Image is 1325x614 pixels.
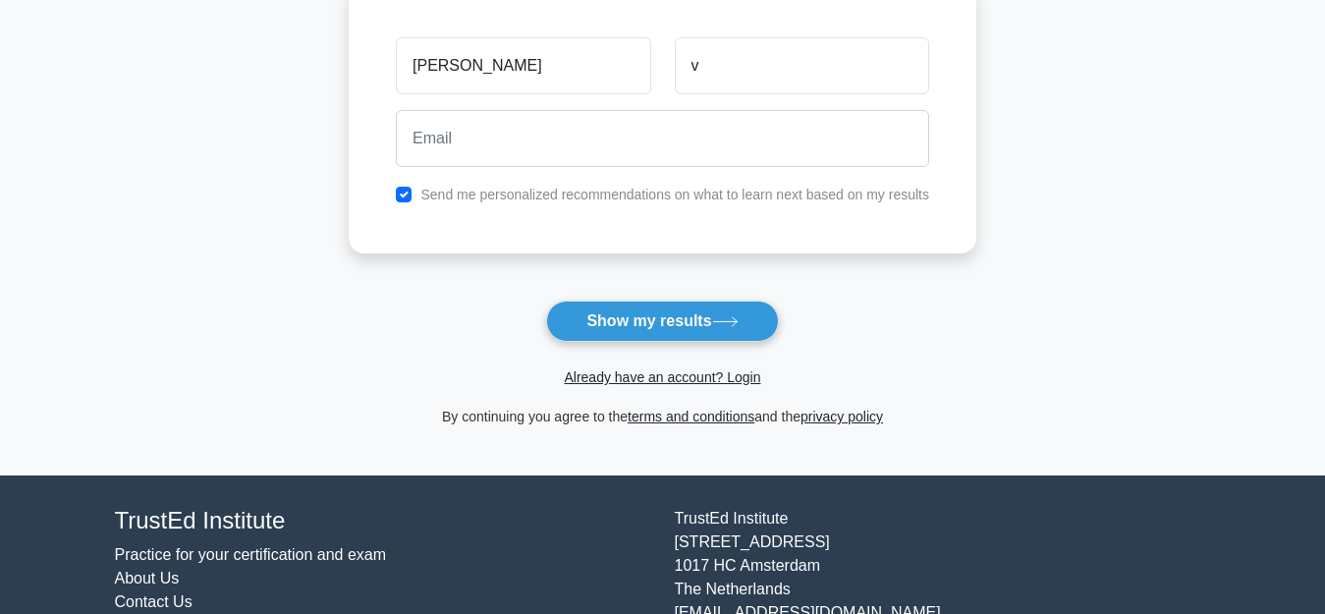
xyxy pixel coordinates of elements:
input: Last name [675,37,929,94]
input: First name [396,37,650,94]
a: Contact Us [115,593,193,610]
input: Email [396,110,929,167]
label: Send me personalized recommendations on what to learn next based on my results [420,187,929,202]
a: terms and conditions [628,409,754,424]
div: By continuing you agree to the and the [337,405,988,428]
a: privacy policy [801,409,883,424]
a: Already have an account? Login [564,369,760,385]
h4: TrustEd Institute [115,507,651,535]
a: About Us [115,570,180,586]
button: Show my results [546,301,778,342]
a: Practice for your certification and exam [115,546,387,563]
